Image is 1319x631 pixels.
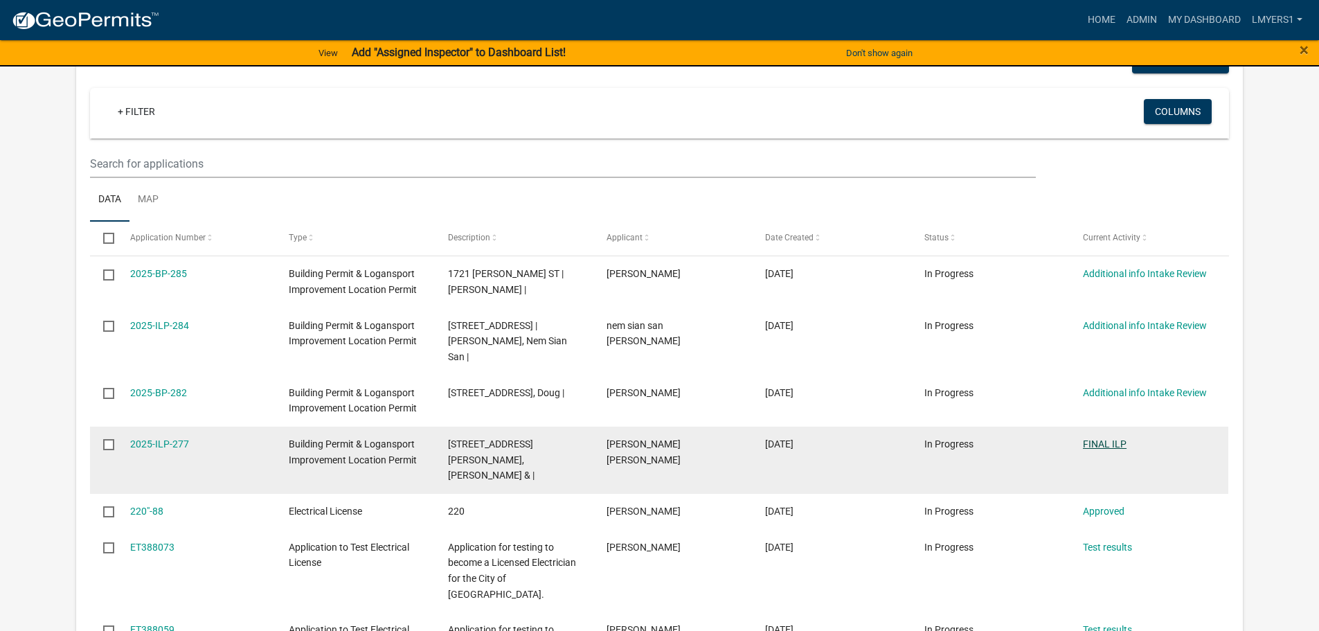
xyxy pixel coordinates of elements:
span: 08/07/2025 [765,438,793,450]
a: Approved [1083,506,1124,517]
a: 220"-88 [130,506,163,517]
a: + Filter [107,99,166,124]
span: Application Number [130,233,206,242]
a: lmyers1 [1246,7,1308,33]
span: 1101 HIGH ST | Kim, Nem Sian San | [448,320,567,363]
span: In Progress [924,387,973,398]
a: 2025-ILP-277 [130,438,189,450]
span: 1428 ERIE AVE | Hines, Doug | [448,387,564,398]
a: ET388073 [130,542,174,553]
span: Philipp Bleeke [607,542,681,553]
button: Don't show again [841,42,918,64]
a: 2025-BP-285 [130,268,187,279]
a: Map [129,178,167,222]
span: 08/11/2025 [765,320,793,331]
datatable-header-cell: Type [276,222,434,255]
span: Application to Test Electrical License [289,542,409,569]
span: Status [924,233,949,242]
span: 08/11/2025 [765,268,793,279]
span: Date Created [765,233,814,242]
span: Building Permit & Logansport Improvement Location Permit [289,387,417,414]
span: 08/08/2025 [765,387,793,398]
input: Search for applications [90,150,1035,178]
a: Data [90,178,129,222]
a: My Dashboard [1163,7,1246,33]
span: Building Permit & Logansport Improvement Location Permit [289,268,417,295]
span: In Progress [924,438,973,450]
a: Admin [1121,7,1163,33]
a: Additional info Intake Review [1083,320,1207,331]
span: Mike Prentice [607,268,681,279]
span: Type [289,233,307,242]
span: × [1300,40,1309,60]
span: In Progress [924,506,973,517]
datatable-header-cell: Date Created [752,222,910,255]
button: Close [1300,42,1309,58]
strong: Add "Assigned Inspector" to Dashboard List! [352,46,566,59]
datatable-header-cell: Current Activity [1070,222,1228,255]
span: 1721 BUCHANAN ST | Horton, Deborah K | [448,268,564,295]
datatable-header-cell: Description [434,222,593,255]
span: Description [448,233,490,242]
button: Columns [1144,99,1212,124]
span: Douglas M Hines [607,387,681,398]
span: Building Permit & Logansport Improvement Location Permit [289,320,417,347]
span: 220 [448,506,465,517]
span: Application for testing to become a Licensed Electrician for the City of Logansport. [448,542,576,600]
a: Home [1082,7,1121,33]
span: nem sian san kim [607,320,681,347]
span: Bradley Utterback [607,506,681,517]
span: Electrical License [289,506,362,517]
span: Applicant [607,233,643,242]
span: 62 17TH ST | Guillen, Liliana Y Mejia & | [448,438,535,481]
datatable-header-cell: Application Number [117,222,276,255]
datatable-header-cell: Select [90,222,116,255]
datatable-header-cell: Applicant [593,222,752,255]
a: Additional info Intake Review [1083,387,1207,398]
span: 08/06/2025 [765,506,793,517]
span: In Progress [924,320,973,331]
span: LILIANA YAMILETH MEJIA GUILLEN [607,438,681,465]
a: FINAL ILP [1083,438,1127,450]
a: 2025-BP-282 [130,387,187,398]
a: View [313,42,343,64]
a: 2025-ILP-284 [130,320,189,331]
span: Current Activity [1083,233,1140,242]
datatable-header-cell: Status [911,222,1070,255]
span: Building Permit & Logansport Improvement Location Permit [289,438,417,465]
a: Test results [1083,542,1132,553]
a: Additional info Intake Review [1083,268,1207,279]
span: 03/12/2025 [765,542,793,553]
span: In Progress [924,542,973,553]
span: In Progress [924,268,973,279]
